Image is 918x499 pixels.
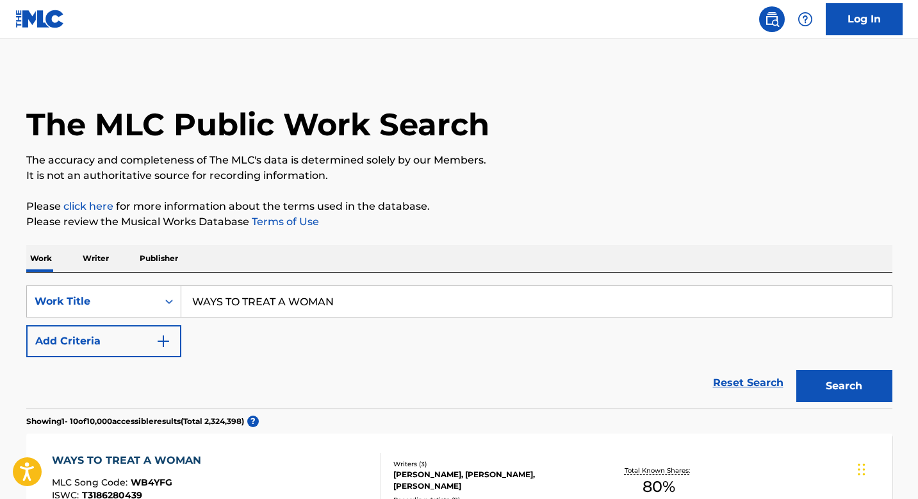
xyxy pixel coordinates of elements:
[26,199,892,214] p: Please for more information about the terms used in the database.
[796,370,892,402] button: Search
[156,334,171,349] img: 9d2ae6d4665cec9f34b9.svg
[26,105,489,144] h1: The MLC Public Work Search
[131,477,172,488] span: WB4YFG
[26,416,244,427] p: Showing 1 - 10 of 10,000 accessible results (Total 2,324,398 )
[249,216,319,228] a: Terms of Use
[854,437,918,499] iframe: Chat Widget
[826,3,903,35] a: Log In
[35,294,150,309] div: Work Title
[15,10,65,28] img: MLC Logo
[792,6,818,32] div: Help
[26,168,892,183] p: It is not an authoritative source for recording information.
[26,153,892,168] p: The accuracy and completeness of The MLC's data is determined solely by our Members.
[764,12,780,27] img: search
[26,214,892,230] p: Please review the Musical Works Database
[63,200,113,212] a: click here
[707,369,790,397] a: Reset Search
[858,450,865,489] div: Drag
[26,285,892,409] form: Search Form
[52,453,208,468] div: WAYS TO TREAT A WOMAN
[26,325,181,357] button: Add Criteria
[798,12,813,27] img: help
[643,475,675,498] span: 80 %
[26,245,56,272] p: Work
[393,469,587,492] div: [PERSON_NAME], [PERSON_NAME], [PERSON_NAME]
[759,6,785,32] a: Public Search
[136,245,182,272] p: Publisher
[79,245,113,272] p: Writer
[52,477,131,488] span: MLC Song Code :
[247,416,259,427] span: ?
[393,459,587,469] div: Writers ( 3 )
[625,466,693,475] p: Total Known Shares:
